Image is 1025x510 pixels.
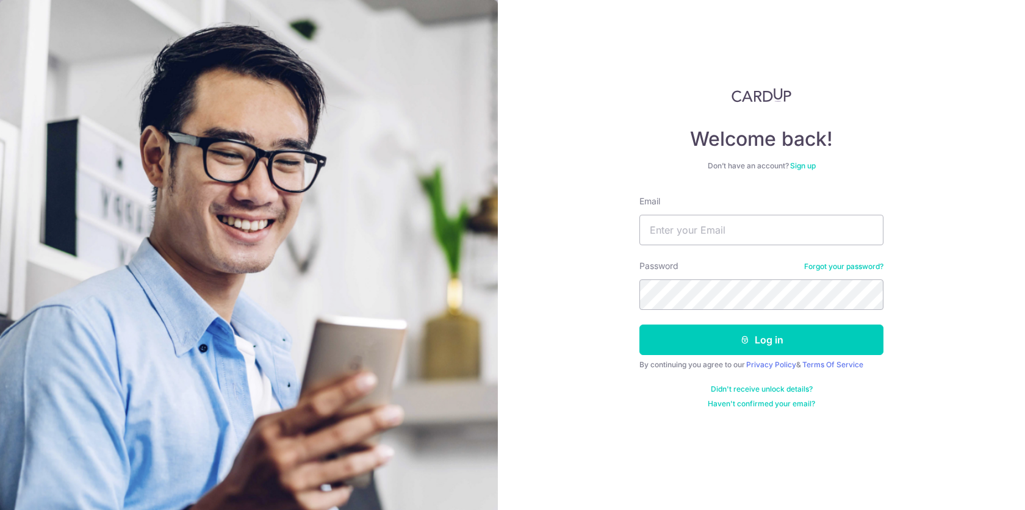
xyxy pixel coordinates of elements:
a: Haven't confirmed your email? [708,399,815,409]
input: Enter your Email [639,215,883,245]
a: Didn't receive unlock details? [711,384,813,394]
a: Privacy Policy [746,360,796,369]
div: Don’t have an account? [639,161,883,171]
a: Terms Of Service [802,360,863,369]
label: Email [639,195,660,207]
a: Sign up [790,161,816,170]
a: Forgot your password? [804,262,883,271]
h4: Welcome back! [639,127,883,151]
label: Password [639,260,678,272]
button: Log in [639,325,883,355]
div: By continuing you agree to our & [639,360,883,370]
img: CardUp Logo [732,88,791,102]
